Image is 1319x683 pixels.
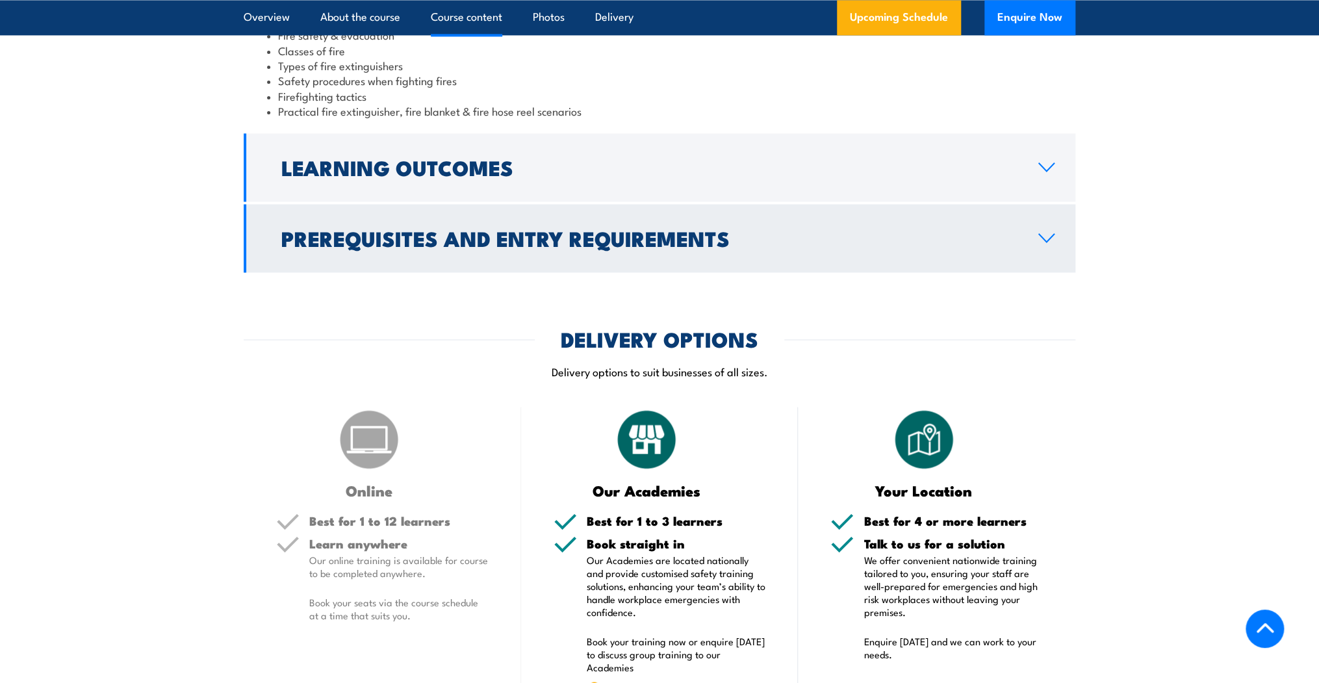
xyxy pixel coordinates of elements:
p: We offer convenient nationwide training tailored to you, ensuring your staff are well-prepared fo... [864,553,1043,618]
h2: DELIVERY OPTIONS [561,329,758,347]
h2: Learning Outcomes [281,158,1018,176]
li: Types of fire extinguishers [267,58,1052,73]
p: Book your training now or enquire [DATE] to discuss group training to our Academies [587,634,766,673]
h5: Best for 4 or more learners [864,514,1043,526]
a: Prerequisites and Entry Requirements [244,204,1075,272]
p: Our online training is available for course to be completed anywhere. [309,553,489,579]
h3: Our Academies [554,482,740,497]
h5: Best for 1 to 3 learners [587,514,766,526]
li: Firefighting tactics [267,88,1052,103]
h5: Best for 1 to 12 learners [309,514,489,526]
p: Delivery options to suit businesses of all sizes. [244,363,1075,378]
h5: Book straight in [587,537,766,549]
li: Practical fire extinguisher, fire blanket & fire hose reel scenarios [267,103,1052,118]
h3: Online [276,482,463,497]
h5: Talk to us for a solution [864,537,1043,549]
h3: Your Location [830,482,1017,497]
li: Classes of fire [267,43,1052,58]
li: Safety procedures when fighting fires [267,73,1052,88]
a: Learning Outcomes [244,133,1075,201]
p: Book your seats via the course schedule at a time that suits you. [309,595,489,621]
p: Our Academies are located nationally and provide customised safety training solutions, enhancing ... [587,553,766,618]
h5: Learn anywhere [309,537,489,549]
p: Enquire [DATE] and we can work to your needs. [864,634,1043,660]
h2: Prerequisites and Entry Requirements [281,229,1018,247]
